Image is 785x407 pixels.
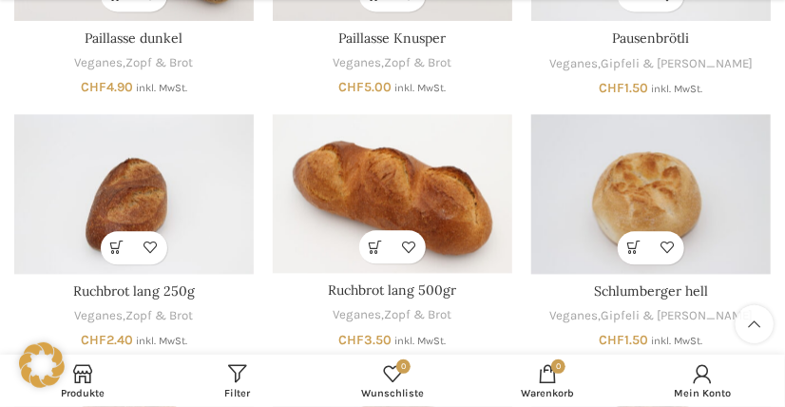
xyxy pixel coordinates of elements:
[75,54,124,72] a: Veganes
[395,335,447,347] small: inkl. MwSt.
[385,54,452,72] a: Zopf & Brot
[549,307,598,325] a: Veganes
[329,281,457,299] a: Ruchbrot lang 500gr
[601,307,753,325] a: Gipfeli & [PERSON_NAME]
[618,231,651,264] a: In den Warenkorb legen: „Schlumberger hell“
[273,54,512,72] div: ,
[396,359,411,374] span: 0
[126,54,194,72] a: Zopf & Brot
[126,307,194,325] a: Zopf & Brot
[613,29,690,47] a: Pausenbrötli
[385,306,452,324] a: Zopf & Brot
[531,307,771,325] div: ,
[600,332,649,348] bdi: 1.50
[600,332,625,348] span: CHF
[531,114,771,274] a: Schlumberger hell
[14,114,254,274] a: Ruchbrot lang 250g
[395,82,447,94] small: inkl. MwSt.
[736,305,774,343] a: Scroll to top button
[324,387,460,399] span: Wunschliste
[81,332,106,348] span: CHF
[334,54,382,72] a: Veganes
[339,332,365,348] span: CHF
[600,80,625,96] span: CHF
[549,55,598,73] a: Veganes
[359,230,392,263] a: In den Warenkorb legen: „Ruchbrot lang 500gr“
[635,387,771,399] span: Mein Konto
[75,307,124,325] a: Veganes
[273,306,512,324] div: ,
[470,359,625,402] a: 0 Warenkorb
[136,335,187,347] small: inkl. MwSt.
[339,79,365,95] span: CHF
[601,55,753,73] a: Gipfeli & [PERSON_NAME]
[339,332,392,348] bdi: 3.50
[14,54,254,72] div: ,
[86,29,183,47] a: Paillasse dunkel
[470,359,625,402] div: My cart
[480,387,616,399] span: Warenkorb
[315,359,469,402] a: 0 Wunschliste
[14,307,254,325] div: ,
[551,359,565,374] span: 0
[169,387,305,399] span: Filter
[101,231,134,264] a: In den Warenkorb legen: „Ruchbrot lang 250g“
[73,282,195,300] a: Ruchbrot lang 250g
[81,79,133,95] bdi: 4.90
[81,79,106,95] span: CHF
[334,306,382,324] a: Veganes
[652,83,703,95] small: inkl. MwSt.
[315,359,469,402] div: Meine Wunschliste
[273,114,512,274] a: Ruchbrot lang 500gr
[652,335,703,347] small: inkl. MwSt.
[600,80,649,96] bdi: 1.50
[160,359,315,402] a: Filter
[339,79,392,95] bdi: 5.00
[339,29,447,47] a: Paillasse Knusper
[136,82,187,94] small: inkl. MwSt.
[81,332,133,348] bdi: 2.40
[594,282,708,300] a: Schlumberger hell
[531,55,771,73] div: ,
[625,359,780,402] a: Mein Konto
